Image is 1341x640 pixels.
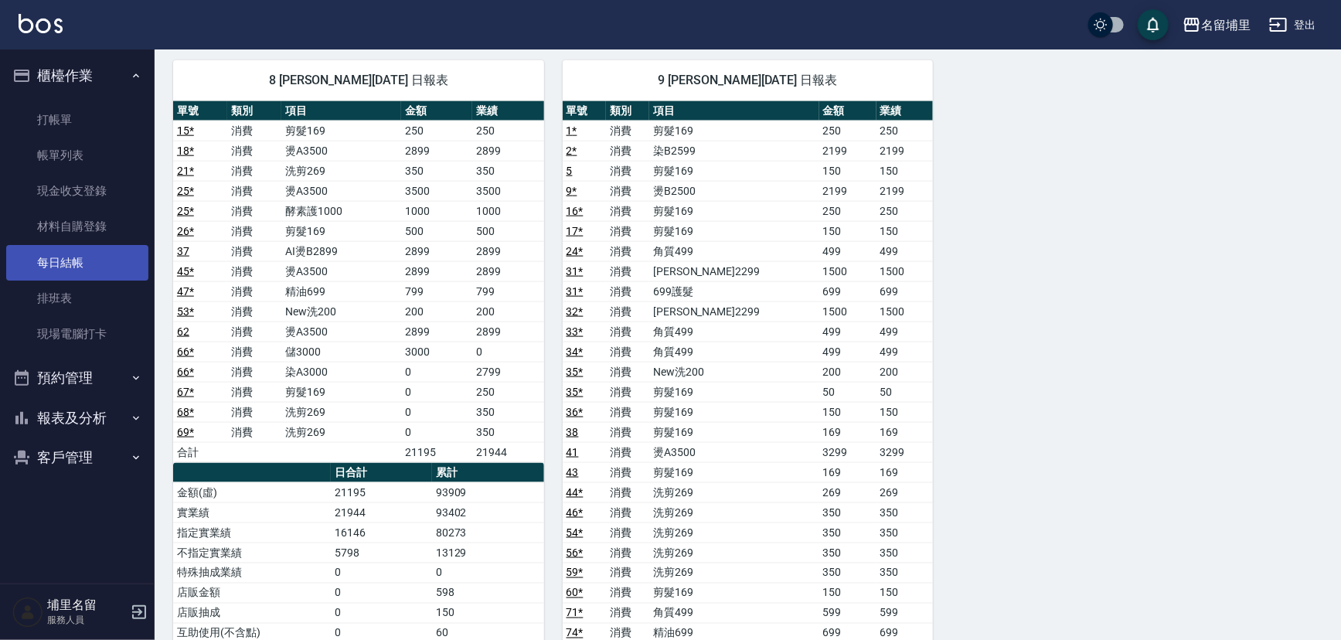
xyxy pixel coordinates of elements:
[819,322,876,342] td: 499
[401,382,472,402] td: 0
[432,523,544,543] td: 80273
[876,523,934,543] td: 350
[281,402,401,422] td: 洗剪269
[876,442,934,462] td: 3299
[876,482,934,502] td: 269
[563,101,606,121] th: 單號
[173,563,331,583] td: 特殊抽成業績
[819,482,876,502] td: 269
[6,173,148,209] a: 現金收支登錄
[606,241,649,261] td: 消費
[819,201,876,221] td: 250
[472,181,543,201] td: 3500
[649,342,819,362] td: 角質499
[606,442,649,462] td: 消費
[649,301,819,322] td: [PERSON_NAME]2299
[281,281,401,301] td: 精油699
[281,382,401,402] td: 剪髮169
[876,241,934,261] td: 499
[432,603,544,623] td: 150
[606,201,649,221] td: 消費
[47,613,126,627] p: 服務人員
[649,402,819,422] td: 剪髮169
[6,281,148,316] a: 排班表
[567,426,579,438] a: 38
[173,543,331,563] td: 不指定實業績
[606,342,649,362] td: 消費
[6,398,148,438] button: 報表及分析
[649,141,819,161] td: 染B2599
[876,161,934,181] td: 150
[472,261,543,281] td: 2899
[12,597,43,628] img: Person
[606,523,649,543] td: 消費
[401,261,472,281] td: 2899
[1176,9,1257,41] button: 名留埔里
[819,181,876,201] td: 2199
[331,603,432,623] td: 0
[401,362,472,382] td: 0
[331,502,432,523] td: 21944
[281,221,401,241] td: 剪髮169
[173,583,331,603] td: 店販金額
[606,462,649,482] td: 消費
[281,201,401,221] td: 酵素護1000
[567,466,579,478] a: 43
[401,402,472,422] td: 0
[472,342,543,362] td: 0
[649,442,819,462] td: 燙A3500
[819,523,876,543] td: 350
[819,543,876,563] td: 350
[876,563,934,583] td: 350
[649,101,819,121] th: 項目
[819,583,876,603] td: 150
[876,583,934,603] td: 150
[331,543,432,563] td: 5798
[819,281,876,301] td: 699
[649,422,819,442] td: 剪髮169
[649,221,819,241] td: 剪髮169
[876,322,934,342] td: 499
[472,362,543,382] td: 2799
[819,101,876,121] th: 金額
[819,241,876,261] td: 499
[876,101,934,121] th: 業績
[6,102,148,138] a: 打帳單
[472,101,543,121] th: 業績
[472,382,543,402] td: 250
[876,603,934,623] td: 599
[173,482,331,502] td: 金額(虛)
[401,281,472,301] td: 799
[649,201,819,221] td: 剪髮169
[606,281,649,301] td: 消費
[876,462,934,482] td: 169
[281,362,401,382] td: 染A3000
[401,301,472,322] td: 200
[567,446,579,458] a: 41
[331,482,432,502] td: 21195
[606,141,649,161] td: 消費
[472,322,543,342] td: 2899
[177,245,189,257] a: 37
[876,402,934,422] td: 150
[281,101,401,121] th: 項目
[401,422,472,442] td: 0
[1201,15,1251,35] div: 名留埔里
[606,121,649,141] td: 消費
[227,181,281,201] td: 消費
[401,322,472,342] td: 2899
[606,583,649,603] td: 消費
[472,422,543,442] td: 350
[472,241,543,261] td: 2899
[819,221,876,241] td: 150
[876,543,934,563] td: 350
[606,261,649,281] td: 消費
[876,422,934,442] td: 169
[472,281,543,301] td: 799
[227,201,281,221] td: 消費
[649,462,819,482] td: 剪髮169
[6,245,148,281] a: 每日結帳
[472,442,543,462] td: 21944
[432,463,544,483] th: 累計
[472,301,543,322] td: 200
